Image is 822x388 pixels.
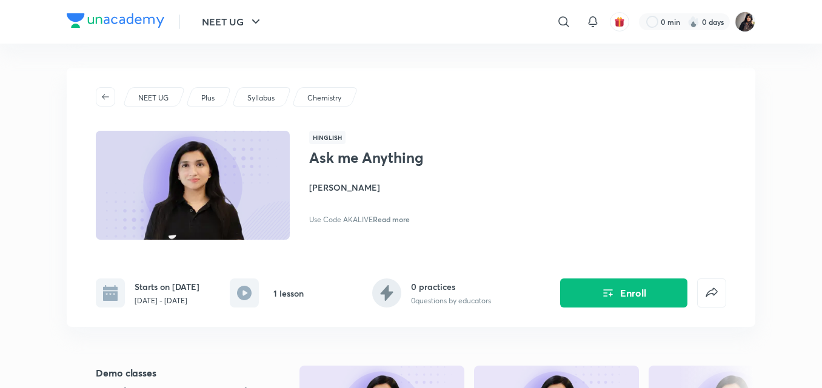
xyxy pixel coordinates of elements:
[309,149,507,166] h1: Ask me Anything
[309,131,346,144] span: Hinglish
[614,16,625,27] img: avatar
[273,287,304,300] h6: 1 lesson
[247,93,275,104] p: Syllabus
[96,366,261,380] h5: Demo classes
[195,10,270,34] button: NEET UG
[610,12,629,31] button: avatar
[687,16,700,28] img: streak
[246,93,277,104] a: Syllabus
[201,93,215,104] p: Plus
[67,13,164,31] a: Company Logo
[94,130,292,241] img: Thumbnail
[135,295,199,306] p: [DATE] - [DATE]
[67,13,164,28] img: Company Logo
[411,295,491,306] p: 0 questions by educators
[307,93,341,104] p: Chemistry
[373,214,410,224] span: Read more
[306,93,344,104] a: Chemistry
[309,181,581,194] h4: [PERSON_NAME]
[199,93,217,104] a: Plus
[136,93,171,104] a: NEET UG
[697,278,726,307] button: false
[135,280,199,293] h6: Starts on [DATE]
[735,12,755,32] img: Afeera M
[411,280,491,293] h6: 0 practices
[560,278,687,307] button: Enroll
[309,215,373,224] span: Use Code AKALIVE
[138,93,169,104] p: NEET UG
